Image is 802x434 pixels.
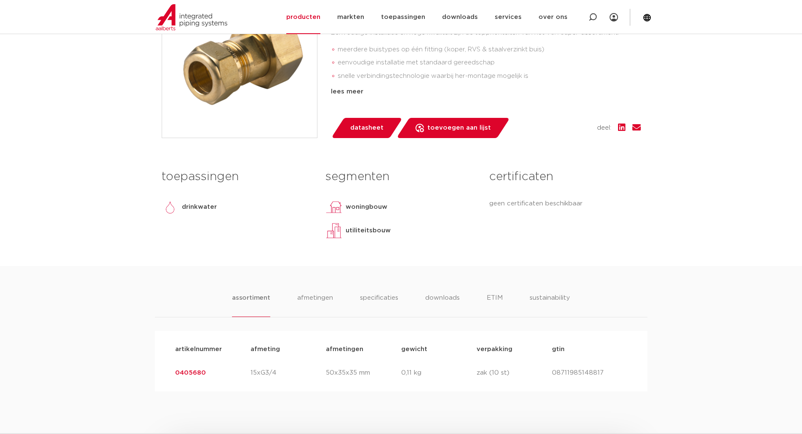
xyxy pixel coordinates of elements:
[325,199,342,216] img: woningbouw
[331,118,402,138] a: datasheet
[427,121,491,135] span: toevoegen aan lijst
[489,199,640,209] p: geen certificaten beschikbaar
[401,368,477,378] p: 0,11 kg
[326,344,401,354] p: afmetingen
[552,344,627,354] p: gtin
[477,368,552,378] p: zak (10 st)
[162,199,179,216] img: drinkwater
[250,368,326,378] p: 15xG3/4
[175,344,250,354] p: artikelnummer
[346,226,391,236] p: utiliteitsbouw
[552,368,627,378] p: 08711985148817
[297,293,333,317] li: afmetingen
[338,56,641,69] li: eenvoudige installatie met standaard gereedschap
[232,293,270,317] li: assortiment
[338,69,641,83] li: snelle verbindingstechnologie waarbij her-montage mogelijk is
[325,222,342,239] img: utiliteitsbouw
[425,293,460,317] li: downloads
[360,293,398,317] li: specificaties
[346,202,387,212] p: woningbouw
[401,344,477,354] p: gewicht
[162,168,313,185] h3: toepassingen
[530,293,570,317] li: sustainability
[597,123,611,133] span: deel:
[325,168,477,185] h3: segmenten
[175,370,206,376] a: 0405680
[350,121,384,135] span: datasheet
[487,293,503,317] li: ETIM
[182,202,217,212] p: drinkwater
[326,368,401,378] p: 50x35x35 mm
[250,344,326,354] p: afmeting
[338,43,641,56] li: meerdere buistypes op één fitting (koper, RVS & staalverzinkt buis)
[477,344,552,354] p: verpakking
[331,87,641,97] div: lees meer
[489,168,640,185] h3: certificaten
